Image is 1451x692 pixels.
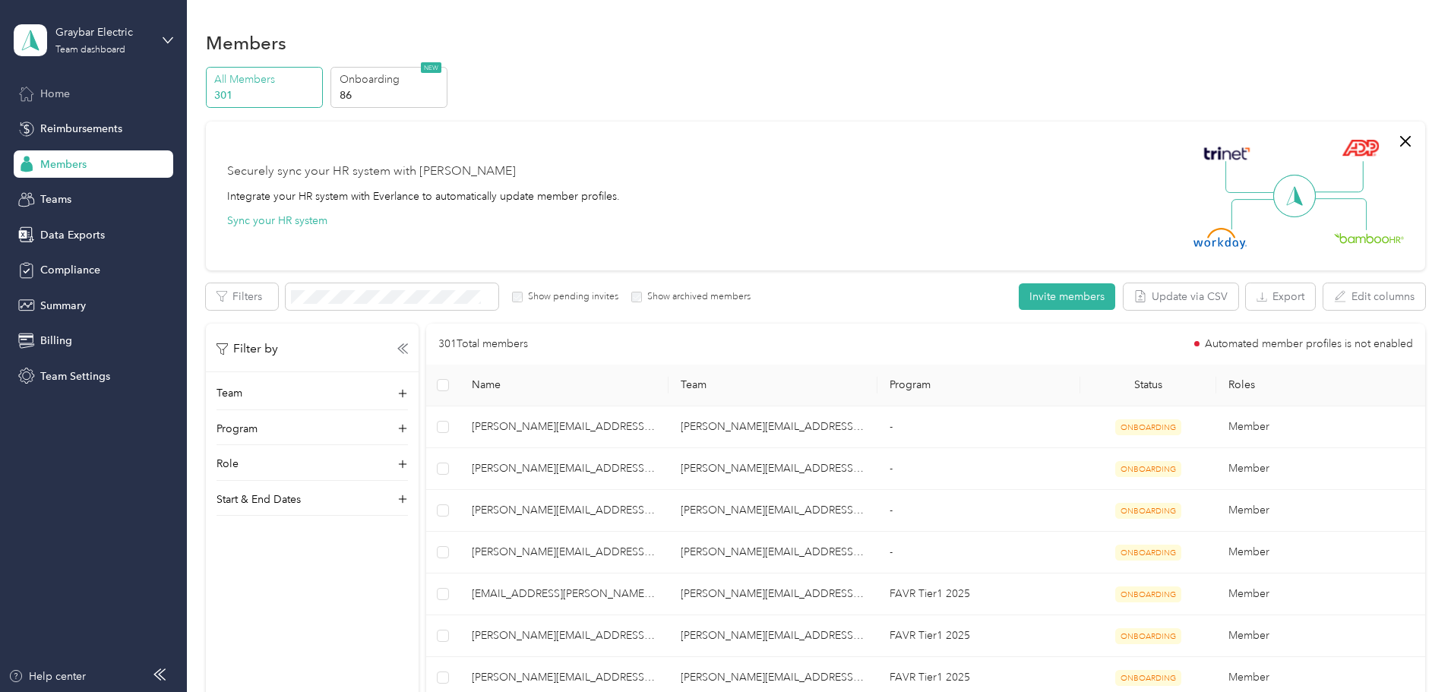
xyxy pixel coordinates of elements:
td: robert.janociak@graybar.com [669,574,877,615]
th: Team [669,365,877,406]
th: Program [877,365,1081,406]
td: ONBOARDING [1080,406,1216,448]
img: Line Right Down [1313,198,1367,231]
td: Member [1216,448,1425,490]
span: [PERSON_NAME][EMAIL_ADDRESS][PERSON_NAME][DOMAIN_NAME] [472,669,656,686]
div: Graybar Electric [55,24,150,40]
td: - [877,490,1081,532]
td: hector.avila@graybar.com [460,615,669,657]
label: Show archived members [642,290,751,304]
p: 86 [340,87,443,103]
span: NEW [421,62,441,73]
img: ADP [1342,139,1379,156]
span: ONBOARDING [1115,461,1181,477]
p: Filter by [217,340,278,359]
p: 301 [214,87,318,103]
th: Status [1080,365,1215,406]
td: - [877,448,1081,490]
th: Roles [1216,365,1425,406]
p: Team [217,385,242,401]
span: Automated member profiles is not enabled [1205,339,1413,349]
img: Line Left Up [1225,161,1279,194]
span: Summary [40,298,86,314]
img: BambooHR [1334,232,1404,243]
span: ONBOARDING [1115,628,1181,644]
label: Show pending invites [523,290,618,304]
span: Data Exports [40,227,105,243]
td: FAVR Tier1 2025 [877,615,1081,657]
td: Member [1216,532,1425,574]
td: ONBOARDING [1080,615,1216,657]
img: Line Right Up [1310,161,1364,193]
p: Role [217,456,239,472]
th: Name [460,365,669,406]
span: Billing [40,333,72,349]
span: [EMAIL_ADDRESS][PERSON_NAME][DOMAIN_NAME] [472,586,656,602]
td: christopher.garrick@graybar.com [669,448,877,490]
p: Onboarding [340,71,443,87]
td: Member [1216,406,1425,448]
button: Filters [206,283,278,310]
td: cory.chaney@graybar.com [460,490,669,532]
img: Line Left Down [1231,198,1284,229]
td: david.bender@graybar.com [669,532,877,574]
td: Member [1216,615,1425,657]
span: [PERSON_NAME][EMAIL_ADDRESS][PERSON_NAME][DOMAIN_NAME] [472,502,656,519]
td: brennan.weaver@graybar.com [669,406,877,448]
td: - [877,406,1081,448]
span: ONBOARDING [1115,419,1181,435]
span: Name [472,378,656,391]
span: ONBOARDING [1115,670,1181,686]
td: Member [1216,574,1425,615]
td: - [877,532,1081,574]
span: ONBOARDING [1115,545,1181,561]
p: Program [217,421,258,437]
h1: Members [206,35,286,51]
p: All Members [214,71,318,87]
span: Teams [40,191,71,207]
button: Export [1246,283,1315,310]
img: Trinet [1200,143,1253,164]
span: Members [40,156,87,172]
span: Home [40,86,70,102]
div: Integrate your HR system with Everlance to automatically update member profiles. [227,188,620,204]
td: Member [1216,490,1425,532]
td: cory.chaney@graybar.com [669,490,877,532]
span: [PERSON_NAME][EMAIL_ADDRESS][PERSON_NAME][DOMAIN_NAME] [472,419,656,435]
span: [PERSON_NAME][EMAIL_ADDRESS][PERSON_NAME][DOMAIN_NAME] [472,544,656,561]
button: Invite members [1019,283,1115,310]
button: Update via CSV [1124,283,1238,310]
td: ONBOARDING [1080,448,1216,490]
td: arturo.apodaca@graybar.com [669,615,877,657]
iframe: Everlance-gr Chat Button Frame [1366,607,1451,692]
span: Team Settings [40,368,110,384]
div: Securely sync your HR system with [PERSON_NAME] [227,163,516,181]
p: 301 Total members [438,336,528,352]
span: [PERSON_NAME][EMAIL_ADDRESS][PERSON_NAME][DOMAIN_NAME] [472,460,656,477]
span: Compliance [40,262,100,278]
td: brennan.weaver@graybar.com [460,406,669,448]
td: christopher.garrick@graybar.com [460,448,669,490]
td: ONBOARDING [1080,574,1216,615]
td: ONBOARDING [1080,490,1216,532]
td: evan.rudolph@graybar.com [460,574,669,615]
span: ONBOARDING [1115,503,1181,519]
td: ONBOARDING [1080,532,1216,574]
div: Team dashboard [55,46,125,55]
span: [PERSON_NAME][EMAIL_ADDRESS][PERSON_NAME][DOMAIN_NAME] [472,627,656,644]
p: Start & End Dates [217,491,301,507]
img: Workday [1193,228,1247,249]
td: david.bender@graybar.com [460,532,669,574]
td: FAVR Tier1 2025 [877,574,1081,615]
button: Sync your HR system [227,213,327,229]
button: Edit columns [1323,283,1425,310]
span: Reimbursements [40,121,122,137]
span: ONBOARDING [1115,586,1181,602]
button: Help center [8,668,86,684]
